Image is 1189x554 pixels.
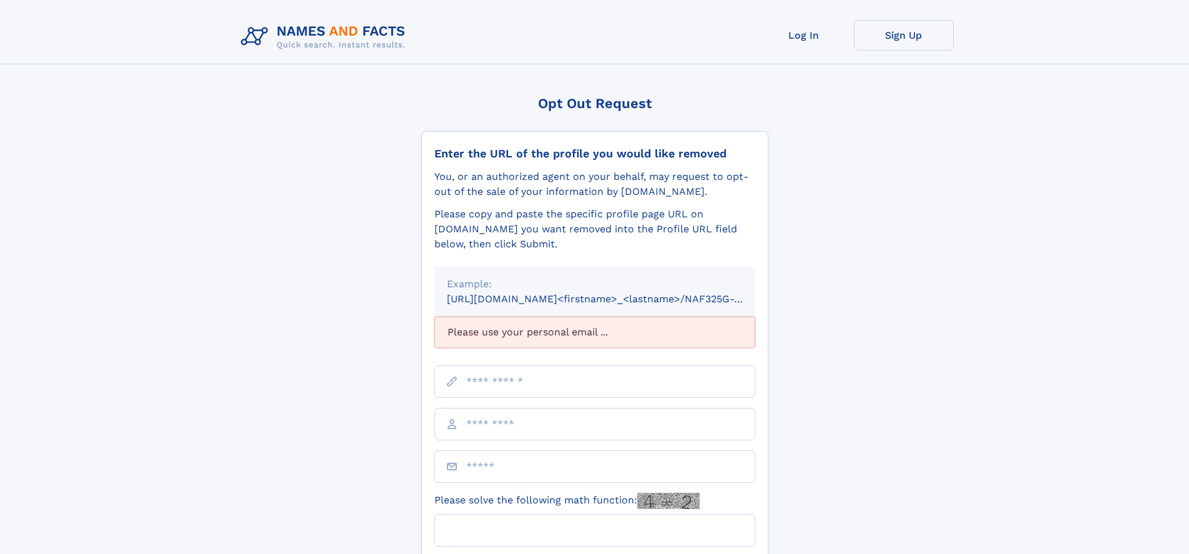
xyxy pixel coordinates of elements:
a: Log In [754,20,854,51]
label: Please solve the following math function: [434,493,700,509]
div: You, or an authorized agent on your behalf, may request to opt-out of the sale of your informatio... [434,169,755,199]
div: Opt Out Request [421,96,768,111]
img: Logo Names and Facts [236,20,416,54]
small: [URL][DOMAIN_NAME]<firstname>_<lastname>/NAF325G-xxxxxxxx [447,293,779,305]
div: Please use your personal email ... [434,317,755,348]
div: Example: [447,277,743,292]
a: Sign Up [854,20,954,51]
div: Enter the URL of the profile you would like removed [434,147,755,161]
div: Please copy and paste the specific profile page URL on [DOMAIN_NAME] you want removed into the Pr... [434,207,755,252]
